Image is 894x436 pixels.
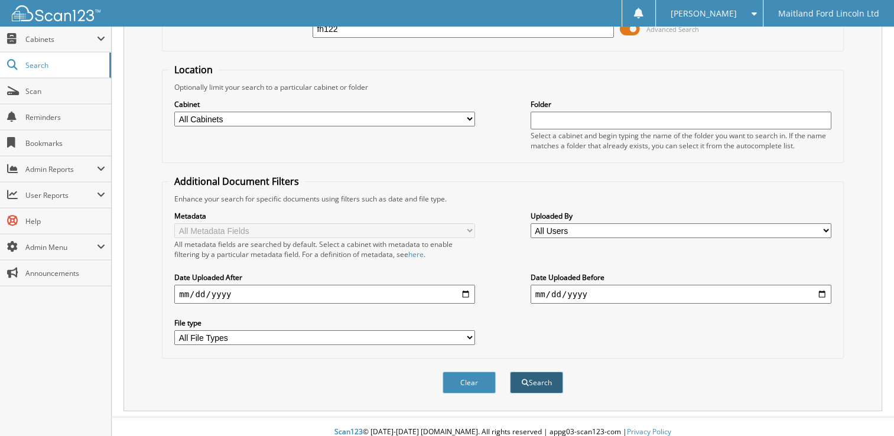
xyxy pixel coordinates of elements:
span: Search [25,60,103,70]
div: Optionally limit your search to a particular cabinet or folder [168,82,837,92]
label: Cabinet [174,99,475,109]
input: end [531,285,831,304]
input: start [174,285,475,304]
span: Scan [25,86,105,96]
span: Help [25,216,105,226]
span: User Reports [25,190,97,200]
span: Cabinets [25,34,97,44]
div: All metadata fields are searched by default. Select a cabinet with metadata to enable filtering b... [174,239,475,259]
span: Admin Menu [25,242,97,252]
legend: Location [168,63,219,76]
button: Clear [443,372,496,393]
label: Metadata [174,211,475,221]
span: Announcements [25,268,105,278]
label: File type [174,318,475,328]
a: here [408,249,424,259]
img: scan123-logo-white.svg [12,5,100,21]
span: Maitland Ford Lincoln Ltd [778,10,879,17]
button: Search [510,372,563,393]
legend: Additional Document Filters [168,175,305,188]
span: Reminders [25,112,105,122]
span: [PERSON_NAME] [671,10,737,17]
label: Uploaded By [531,211,831,221]
label: Date Uploaded Before [531,272,831,282]
span: Advanced Search [646,25,699,34]
label: Date Uploaded After [174,272,475,282]
div: Select a cabinet and begin typing the name of the folder you want to search in. If the name match... [531,131,831,151]
span: Bookmarks [25,138,105,148]
label: Folder [531,99,831,109]
iframe: Chat Widget [835,379,894,436]
span: Admin Reports [25,164,97,174]
div: Enhance your search for specific documents using filters such as date and file type. [168,194,837,204]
